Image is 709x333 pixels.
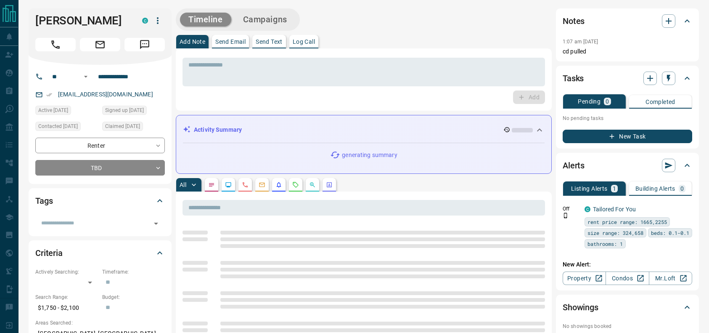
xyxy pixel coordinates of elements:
[587,240,623,248] span: bathrooms: 1
[256,39,283,45] p: Send Text
[35,14,130,27] h1: [PERSON_NAME]
[35,301,98,315] p: $1,750 - $2,100
[563,155,692,176] div: Alerts
[225,181,232,188] svg: Lead Browsing Activity
[35,106,98,117] div: Tue Aug 12 2025
[587,218,667,226] span: rent price range: 1665,2255
[635,186,675,192] p: Building Alerts
[235,13,296,27] button: Campaigns
[563,301,598,314] h2: Showings
[275,181,282,188] svg: Listing Alerts
[563,205,579,213] p: Off
[35,160,165,176] div: TBD
[563,260,692,269] p: New Alert:
[180,182,186,188] p: All
[613,186,616,192] p: 1
[215,39,246,45] p: Send Email
[292,181,299,188] svg: Requests
[80,38,120,51] span: Email
[105,106,144,115] span: Signed up [DATE]
[563,39,598,45] p: 1:07 am [DATE]
[593,206,636,213] a: Tailored For You
[563,297,692,317] div: Showings
[571,186,608,192] p: Listing Alerts
[326,181,333,188] svg: Agent Actions
[680,186,684,192] p: 0
[35,191,165,211] div: Tags
[242,181,249,188] svg: Calls
[58,91,153,98] a: [EMAIL_ADDRESS][DOMAIN_NAME]
[563,159,585,172] h2: Alerts
[563,322,692,330] p: No showings booked
[102,293,165,301] p: Budget:
[563,68,692,88] div: Tasks
[651,229,689,237] span: beds: 0.1-0.1
[342,151,397,160] p: generating summary
[293,39,315,45] p: Log Call
[563,11,692,31] div: Notes
[35,293,98,301] p: Search Range:
[38,122,78,131] span: Contacted [DATE]
[180,13,231,27] button: Timeline
[35,122,98,133] div: Sat Aug 09 2025
[38,106,68,115] span: Active [DATE]
[587,229,643,237] span: size range: 324,658
[150,218,162,229] button: Open
[208,181,215,188] svg: Notes
[563,112,692,125] p: No pending tasks
[563,72,584,85] h2: Tasks
[578,99,601,104] p: Pending
[309,181,316,188] svg: Opportunities
[102,268,165,276] p: Timeframe:
[102,106,165,117] div: Sat Aug 09 2025
[81,72,91,82] button: Open
[35,38,76,51] span: Call
[35,268,98,276] p: Actively Searching:
[35,246,63,260] h2: Criteria
[563,213,569,218] svg: Push Notification Only
[259,181,265,188] svg: Emails
[102,122,165,133] div: Sat Aug 09 2025
[180,39,205,45] p: Add Note
[563,130,692,143] button: New Task
[183,122,545,138] div: Activity Summary
[585,206,590,212] div: condos.ca
[35,138,165,153] div: Renter
[35,243,165,263] div: Criteria
[46,92,52,98] svg: Email Verified
[606,272,649,285] a: Condos
[649,272,692,285] a: Mr.Loft
[563,272,606,285] a: Property
[35,194,53,208] h2: Tags
[606,99,609,104] p: 0
[194,125,242,134] p: Activity Summary
[646,99,675,105] p: Completed
[563,14,585,28] h2: Notes
[105,122,140,131] span: Claimed [DATE]
[35,319,165,327] p: Areas Searched:
[142,18,148,24] div: condos.ca
[563,47,692,56] p: cd pulled
[124,38,165,51] span: Message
